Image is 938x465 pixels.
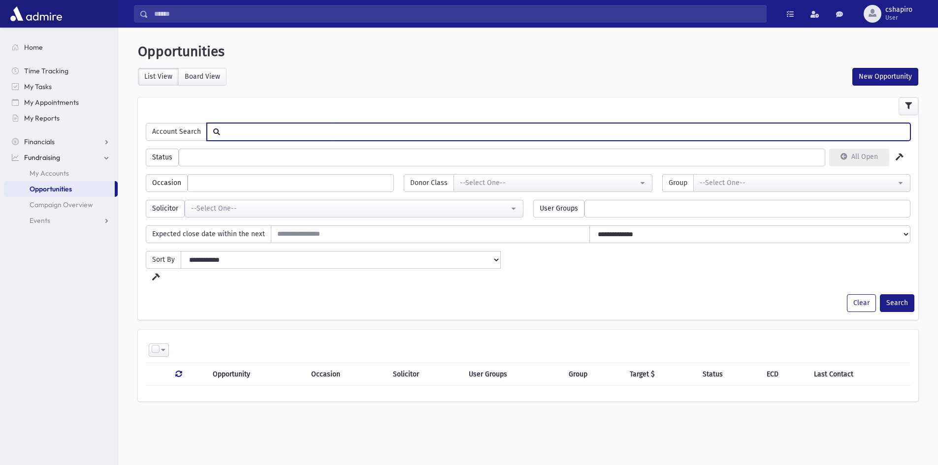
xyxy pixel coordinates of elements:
a: Campaign Overview [4,197,118,213]
span: Financials [24,137,55,146]
span: User Groups [533,200,584,217]
span: My Accounts [30,169,69,178]
th: Target $ [624,363,697,385]
span: My Tasks [24,82,52,91]
a: My Appointments [4,94,118,110]
div: --Select One-- [460,178,638,188]
a: My Accounts [4,165,118,181]
button: --Select One-- [185,200,523,217]
span: Status [146,149,179,166]
span: Fundraising [24,153,60,162]
span: Home [24,43,43,52]
th: Last Contact [808,363,910,385]
span: My Reports [24,114,60,123]
th: Occasion [305,363,387,385]
img: AdmirePro [8,4,65,24]
th: Status [697,363,761,385]
th: User Groups [463,363,563,385]
button: New Opportunity [852,68,918,86]
span: Solicitor [146,200,185,217]
a: Time Tracking [4,63,118,79]
span: Sort By [146,251,181,269]
a: My Reports [4,110,118,126]
label: Board View [178,68,226,86]
div: --Select One-- [191,203,509,214]
button: --Select One-- [693,174,910,192]
span: Time Tracking [24,66,68,75]
span: User [885,14,912,22]
span: Events [30,216,50,225]
span: Account Search [146,123,207,141]
th: Opportunity [207,363,305,385]
button: Clear [847,294,876,312]
span: Expected close date within the next [146,225,271,243]
span: cshapiro [885,6,912,14]
a: Financials [4,134,118,150]
button: All Open [829,149,889,166]
th: ECD [761,363,808,385]
a: Opportunities [4,181,115,197]
input: Search [148,5,766,23]
div: --Select One-- [700,178,896,188]
span: Campaign Overview [30,200,93,209]
a: My Tasks [4,79,118,94]
span: Donor Class [404,174,454,192]
label: List View [138,68,179,86]
th: Group [563,363,624,385]
span: Opportunities [138,43,225,60]
button: --Select One-- [453,174,652,192]
button: Search [880,294,914,312]
span: My Appointments [24,98,79,107]
a: Events [4,213,118,228]
a: Fundraising [4,150,118,165]
a: Home [4,39,118,55]
span: Occasion [146,174,188,192]
th: Solicitor [387,363,463,385]
span: Group [662,174,694,192]
span: Opportunities [30,185,72,193]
